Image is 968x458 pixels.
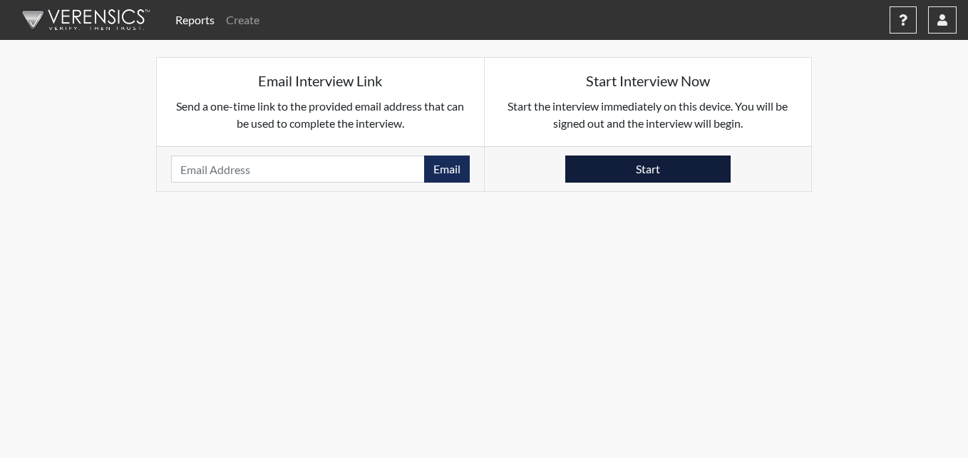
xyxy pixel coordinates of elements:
[499,72,798,89] h5: Start Interview Now
[220,6,265,34] a: Create
[170,6,220,34] a: Reports
[171,98,470,132] p: Send a one-time link to the provided email address that can be used to complete the interview.
[499,98,798,132] p: Start the interview immediately on this device. You will be signed out and the interview will begin.
[171,156,425,183] input: Email Address
[424,156,470,183] button: Email
[565,156,731,183] button: Start
[171,72,470,89] h5: Email Interview Link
